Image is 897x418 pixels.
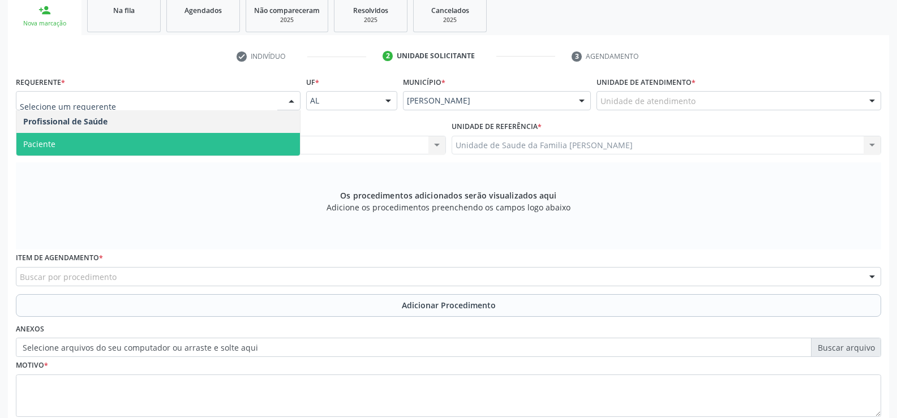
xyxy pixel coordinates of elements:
[20,271,117,283] span: Buscar por procedimento
[16,321,44,338] label: Anexos
[422,16,478,24] div: 2025
[340,189,556,201] span: Os procedimentos adicionados serão visualizados aqui
[403,74,445,91] label: Município
[184,6,222,15] span: Agendados
[397,51,475,61] div: Unidade solicitante
[383,51,393,61] div: 2
[16,294,881,317] button: Adicionar Procedimento
[310,95,374,106] span: AL
[342,16,399,24] div: 2025
[353,6,388,15] span: Resolvidos
[431,6,469,15] span: Cancelados
[113,6,135,15] span: Na fila
[23,139,55,149] span: Paciente
[596,74,696,91] label: Unidade de atendimento
[16,19,74,28] div: Nova marcação
[23,116,108,127] span: Profissional de Saúde
[16,74,65,91] label: Requerente
[452,118,542,136] label: Unidade de referência
[402,299,496,311] span: Adicionar Procedimento
[254,16,320,24] div: 2025
[20,95,277,118] input: Selecione um requerente
[327,201,570,213] span: Adicione os procedimentos preenchendo os campos logo abaixo
[16,357,48,374] label: Motivo
[407,95,568,106] span: [PERSON_NAME]
[306,74,319,91] label: UF
[254,6,320,15] span: Não compareceram
[38,4,51,16] div: person_add
[600,95,696,107] span: Unidade de atendimento
[16,249,103,267] label: Item de agendamento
